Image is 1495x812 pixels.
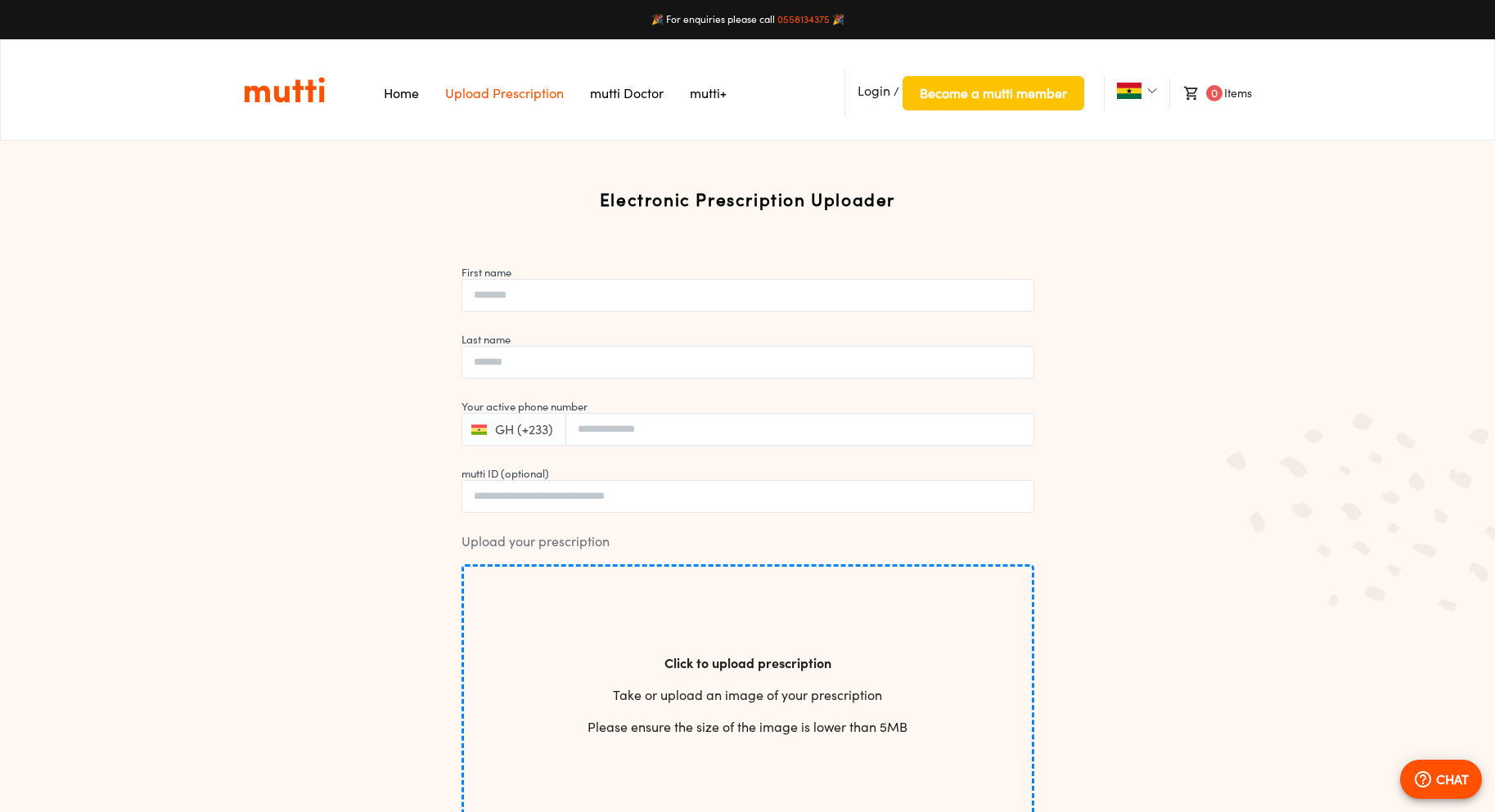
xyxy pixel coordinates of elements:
[858,83,890,99] span: Login
[462,398,588,415] label: Your active phone number
[1117,83,1142,99] img: Ghana
[690,85,727,101] a: Navigates to mutti+ page
[588,686,907,705] p: Take or upload an image of your prescription
[462,465,549,482] label: mutti ID (optional)
[445,85,564,101] a: Navigates to Prescription Upload Page
[590,85,664,101] a: Navigates to mutti doctor website
[1169,79,1251,108] li: Items
[384,85,419,101] a: Navigates to Home Page
[588,718,907,737] p: Please ensure the size of the image is lower than 5MB
[903,76,1084,110] button: Become a mutti member
[777,13,830,25] a: 0558134375
[462,331,511,348] label: Last name
[844,70,1084,117] li: /
[920,82,1067,105] span: Become a mutti member
[244,76,325,104] img: Logo
[462,264,511,280] label: First name
[1147,86,1157,96] img: Dropdown
[588,654,907,673] p: Click to upload prescription
[462,532,1034,551] span: Upload your prescription
[462,187,1034,212] h2: Electronic Prescription Uploader
[1206,85,1223,101] span: 0
[244,76,325,104] a: Link on the logo navigates to HomePage
[1400,760,1482,799] button: CHAT
[465,418,560,441] button: GH (+233)
[1436,769,1469,789] p: CHAT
